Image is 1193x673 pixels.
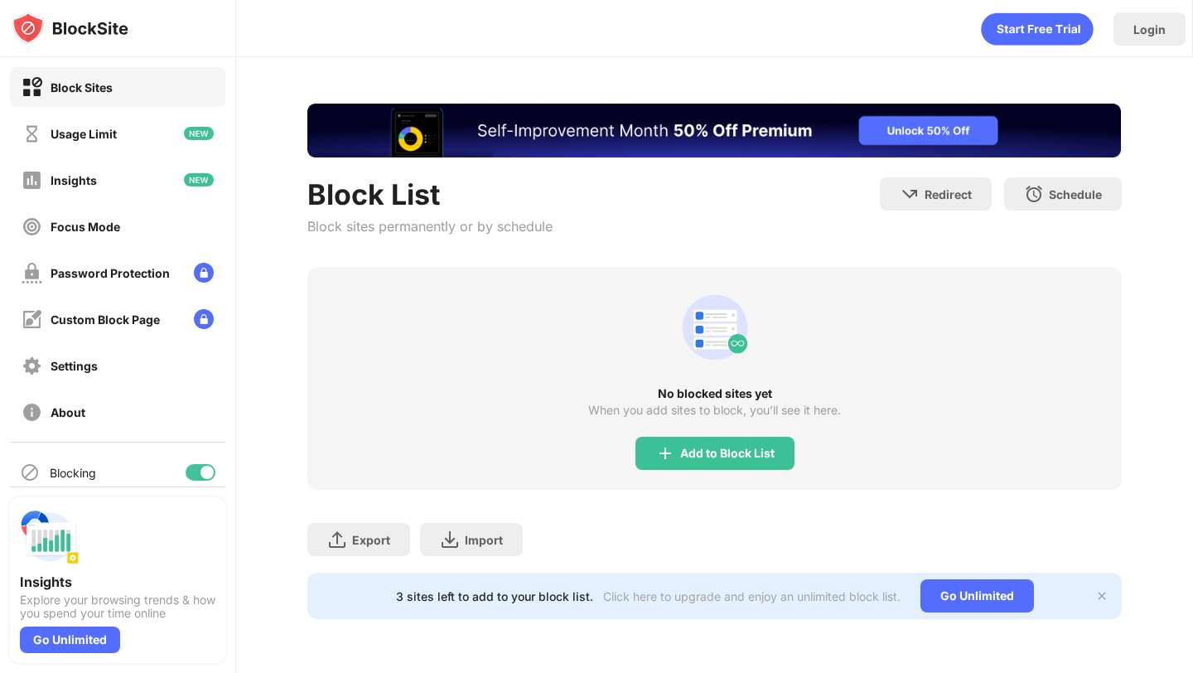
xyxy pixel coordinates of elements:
div: Go Unlimited [20,627,120,653]
img: push-insights.svg [20,507,80,567]
div: Import [465,533,503,547]
img: insights-off.svg [22,170,42,191]
img: new-icon.svg [184,173,214,186]
img: about-off.svg [22,402,42,423]
div: Block sites permanently or by schedule [307,218,553,235]
img: settings-off.svg [22,356,42,376]
div: Block Sites [51,80,113,94]
div: Block List [307,177,553,211]
div: Insights [20,574,215,590]
img: new-icon.svg [184,127,214,140]
div: Usage Limit [51,127,117,141]
img: block-on.svg [22,77,42,98]
iframe: Banner [307,104,1121,157]
div: Explore your browsing trends & how you spend your time online [20,593,215,620]
div: animation [675,288,755,367]
div: Go Unlimited [920,579,1034,612]
img: blocking-icon.svg [20,462,40,482]
img: lock-menu.svg [194,309,214,329]
div: When you add sites to block, you’ll see it here. [588,404,841,417]
div: Blocking [50,466,96,480]
div: Click here to upgrade and enjoy an unlimited block list. [603,589,901,603]
img: x-button.svg [1095,589,1108,603]
div: 3 sites left to add to your block list. [396,589,593,603]
div: Focus Mode [51,220,120,234]
div: Insights [51,173,97,187]
div: Redirect [925,187,972,201]
img: time-usage-off.svg [22,123,42,144]
img: lock-menu.svg [194,263,214,283]
img: customize-block-page-off.svg [22,309,42,330]
div: Settings [51,359,98,373]
div: Custom Block Page [51,312,160,327]
div: Export [352,533,390,547]
div: About [51,405,85,419]
div: No blocked sites yet [307,387,1121,400]
img: logo-blocksite.svg [12,12,128,45]
div: animation [981,12,1094,46]
img: focus-off.svg [22,216,42,237]
div: Password Protection [51,266,170,280]
div: Login [1133,22,1166,36]
div: Add to Block List [680,447,775,460]
img: password-protection-off.svg [22,263,42,283]
div: Schedule [1049,187,1102,201]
